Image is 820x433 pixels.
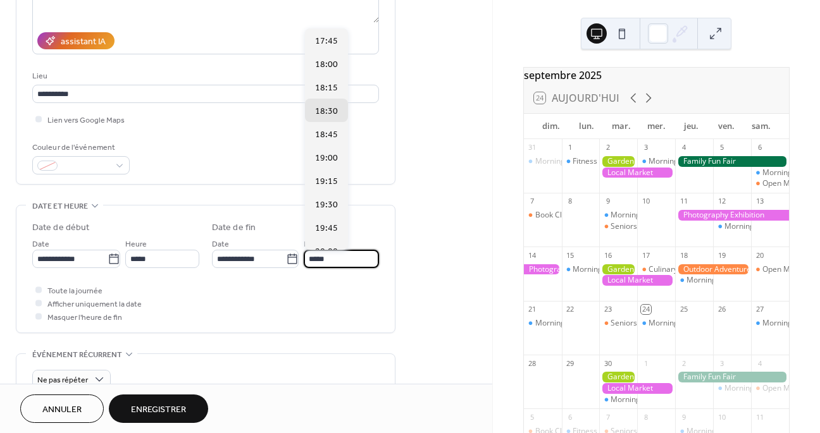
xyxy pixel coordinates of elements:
div: Family Fun Fair [675,156,789,167]
div: Morning Yoga Bliss [535,318,603,329]
span: Enregistrer [131,403,186,417]
div: 2 [679,358,688,368]
div: Morning Yoga Bliss [611,210,678,221]
div: 13 [755,197,764,206]
div: Outdoor Adventure Day [675,264,751,275]
div: sam. [744,114,779,139]
div: 10 [641,197,650,206]
div: Open Mic Night [762,383,817,394]
span: Toute la journée [47,284,102,298]
div: 20 [755,250,764,260]
span: Date [32,238,49,251]
div: Family Fun Fair [675,372,789,382]
button: Annuler [20,394,104,423]
div: Lieu [32,70,376,83]
div: 5 [528,412,537,422]
div: 6 [566,412,575,422]
button: Enregistrer [109,394,208,423]
span: 19:00 [315,152,338,165]
div: Culinary Cooking Class [649,264,729,275]
div: Morning Yoga Bliss [524,318,562,329]
div: 29 [566,358,575,368]
div: Gardening Workshop [599,264,637,275]
div: lun. [569,114,604,139]
div: dim. [534,114,569,139]
div: 2 [603,143,612,152]
div: 6 [755,143,764,152]
div: Gardening Workshop [599,372,637,382]
div: 9 [603,197,612,206]
div: Morning Yoga Bliss [599,394,637,405]
div: 12 [717,197,726,206]
div: Local Market [599,168,675,178]
div: Culinary Cooking Class [637,264,675,275]
span: Afficher uniquement la date [47,298,142,311]
div: Photography Exhibition [675,210,789,221]
div: Morning Yoga Bliss [751,168,789,178]
div: 10 [717,412,726,422]
span: Événement récurrent [32,348,122,362]
div: Book Club Gathering [524,210,562,221]
span: 19:30 [315,198,338,212]
div: Couleur de l'événement [32,141,127,154]
div: Local Market [599,275,675,286]
div: 5 [717,143,726,152]
div: 18 [679,250,688,260]
div: mer. [639,114,674,139]
div: Morning Yoga Bliss [724,221,792,232]
div: Morning Yoga Bliss [686,275,754,286]
div: 9 [679,412,688,422]
div: Local Market [599,383,675,394]
div: Seniors' Social Tea [599,221,637,232]
span: 18:30 [315,105,338,118]
div: Morning Yoga Bliss [562,264,600,275]
div: Morning Yoga Bliss [611,394,678,405]
span: 18:45 [315,128,338,142]
span: 19:45 [315,222,338,235]
div: 21 [528,305,537,314]
div: Morning Yoga Bliss [637,156,675,167]
span: Ne pas répéter [37,373,88,387]
div: 30 [603,358,612,368]
span: 17:45 [315,35,338,48]
div: Morning Yoga Bliss [535,156,603,167]
div: Morning Yoga Bliss [649,318,716,329]
span: Masquer l'heure de fin [47,311,122,324]
span: Lien vers Google Maps [47,114,125,127]
div: Photography Exhibition [524,264,562,275]
div: 11 [755,412,764,422]
span: Heure [125,238,147,251]
div: Open Mic Night [751,264,789,275]
div: mar. [604,114,638,139]
div: 15 [566,250,575,260]
div: Morning Yoga Bliss [713,383,751,394]
div: Open Mic Night [751,383,789,394]
span: Heure [304,238,325,251]
span: Date [212,238,229,251]
div: Morning Yoga Bliss [524,156,562,167]
div: Morning Yoga Bliss [724,383,792,394]
div: septembre 2025 [524,68,789,83]
span: 20:00 [315,245,338,259]
div: 1 [566,143,575,152]
span: Annuler [42,403,82,417]
div: 3 [717,358,726,368]
div: Gardening Workshop [599,156,637,167]
div: Morning Yoga Bliss [573,264,640,275]
span: Date et heure [32,200,88,213]
div: Open Mic Night [762,264,817,275]
div: 4 [755,358,764,368]
div: 8 [566,197,575,206]
span: 19:15 [315,175,338,188]
div: Open Mic Night [751,178,789,189]
div: 17 [641,250,650,260]
div: 14 [528,250,537,260]
div: 25 [679,305,688,314]
span: 18:00 [315,58,338,71]
div: 31 [528,143,537,152]
div: Morning Yoga Bliss [751,318,789,329]
div: Fitness Bootcamp [573,156,635,167]
div: 28 [528,358,537,368]
div: 7 [528,197,537,206]
button: assistant IA [37,32,115,49]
